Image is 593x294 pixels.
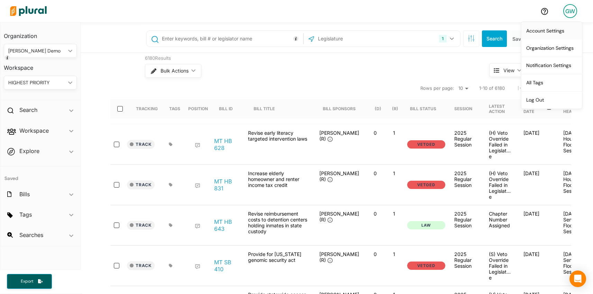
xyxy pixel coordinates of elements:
h4: Saved [0,167,80,183]
div: Bill Sponsors [323,99,356,118]
div: Open Intercom Messenger [569,271,586,287]
div: Tracking [136,99,158,118]
div: Bill Status [410,106,436,111]
span: [PERSON_NAME] (R) [319,170,359,182]
div: 6180 Results [145,55,463,62]
a: All Tags [521,74,582,91]
a: GW [558,1,583,21]
div: HIGHEST PRIORITY [8,79,65,86]
div: Bill Status [410,99,443,118]
div: (R) [392,106,398,111]
div: Bill Title [254,106,275,111]
div: Session [454,106,472,111]
h2: Search [19,106,37,114]
div: Position [188,99,208,118]
button: Track [127,261,155,270]
div: Tracking [136,106,158,111]
div: Latest Action [489,104,512,114]
h2: Bills [19,190,30,198]
div: Add tags [169,183,173,187]
h2: Workspace [19,127,49,134]
div: 2025 Regular Session [454,170,478,188]
div: [DATE] [518,211,558,240]
input: Enter keywords, bill # or legislator name [161,32,301,45]
button: Save [510,30,527,47]
p: 1 [387,251,401,257]
div: Tooltip anchor [4,55,10,61]
div: Tooltip anchor [293,36,299,42]
div: Add tags [169,264,173,268]
button: First Page [513,81,527,95]
div: Chapter Number Assigned [483,211,518,240]
div: Add Position Statement [195,183,200,189]
h3: Workspace [4,58,77,73]
div: Bill ID [219,106,233,111]
div: Provide for [US_STATE] genomic security act [245,251,314,280]
span: Rows per page: [420,85,454,92]
div: 2025 Regular Session [454,251,478,269]
input: select-row-state-mt-2025-sb410 [114,263,119,268]
a: Organization Settings [521,39,582,57]
p: 0 [368,251,382,257]
div: (D) [375,106,381,111]
a: MT SB 410 [214,259,240,273]
a: Account Settings [521,22,582,39]
button: Law [407,221,445,230]
div: (S) Veto Override Failed in Legislature [483,251,518,280]
div: Bill ID [219,99,239,118]
input: select-row-state-mt-2025-hb643 [114,222,119,228]
p: [DATE] - Senate Floor Session [563,211,587,234]
a: MT HB 831 [214,178,240,192]
input: select-row-state-mt-2025-hb628 [114,142,119,147]
span: Search Filters [468,35,475,41]
span: Export [16,278,38,284]
p: 1 [387,130,401,136]
p: [DATE] - Senate Floor Session [563,251,587,275]
div: Add tags [169,223,173,227]
div: Revise early literacy targeted intervention laws [245,130,314,159]
a: Log Out [521,91,582,108]
button: Vetoed [407,140,445,149]
div: (D) [375,99,381,118]
p: 1 [387,170,401,176]
div: Add Position Statement [195,264,200,269]
input: select-all-rows [117,106,123,112]
div: 2025 Regular Session [454,130,478,148]
input: select-row-state-mt-2025-hb831 [114,182,119,188]
div: Tags [169,99,180,118]
p: [DATE] - House Floor Session [563,130,587,153]
p: 1 [387,211,401,217]
h2: Explore [19,147,39,155]
button: Track [127,140,155,149]
div: Session [454,99,478,118]
div: (H) Veto Override Failed in Legislature [483,130,518,159]
div: Add tags [169,142,173,146]
button: Search [482,30,507,47]
input: Legislature [317,32,391,45]
a: MT HB 643 [214,218,240,232]
div: Increase elderly homeowner and renter income tax credit [245,170,314,199]
span: [PERSON_NAME] (R) [319,130,359,142]
h2: Tags [19,211,32,218]
div: [DATE] [518,170,558,199]
span: [PERSON_NAME] (R) [319,211,359,222]
p: 0 [368,170,382,176]
div: Add Position Statement [195,143,200,148]
button: Vetoed [407,181,445,189]
p: [DATE] - House Floor Session [563,170,587,194]
div: [DATE] [518,130,558,159]
button: Track [127,180,155,189]
div: Bill Sponsors [323,106,356,111]
button: Export [7,274,52,289]
p: 0 [368,130,382,136]
div: 1 [439,35,446,42]
div: Tags [169,106,180,111]
a: MT HB 628 [214,137,240,151]
div: GW [563,4,577,18]
span: 1-10 of 6180 [479,85,505,92]
button: Vetoed [407,262,445,270]
p: 0 [368,211,382,217]
div: (H) Veto Override Failed in Legislature [483,170,518,199]
div: Latest Action [489,99,512,118]
a: Notification Settings [521,57,582,74]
